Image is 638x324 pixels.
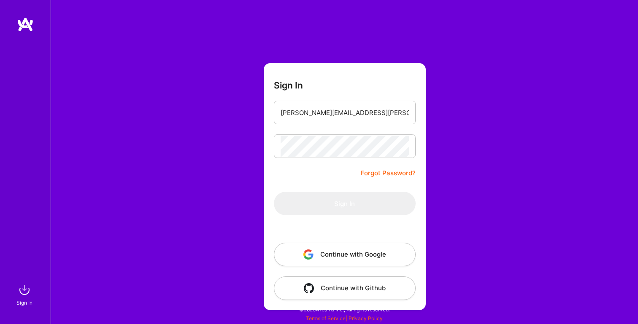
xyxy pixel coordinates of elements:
[303,249,314,260] img: icon
[306,315,383,321] span: |
[16,298,32,307] div: Sign In
[274,243,416,266] button: Continue with Google
[361,168,416,178] a: Forgot Password?
[17,17,34,32] img: logo
[274,276,416,300] button: Continue with Github
[274,192,416,215] button: Sign In
[274,80,303,91] h3: Sign In
[18,281,33,307] a: sign inSign In
[349,315,383,321] a: Privacy Policy
[304,283,314,293] img: icon
[16,281,33,298] img: sign in
[51,299,638,320] div: © 2025 ATeams Inc., All rights reserved.
[281,102,409,123] input: Email...
[306,315,346,321] a: Terms of Service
